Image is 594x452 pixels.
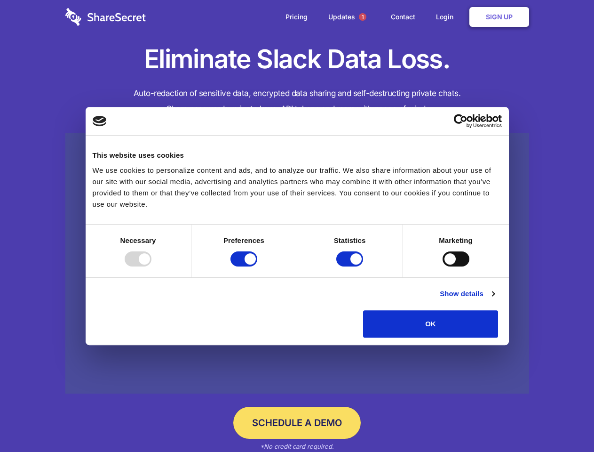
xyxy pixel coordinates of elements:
a: Schedule a Demo [233,407,361,439]
a: Show details [440,288,494,299]
img: logo [93,116,107,126]
strong: Statistics [334,236,366,244]
div: This website uses cookies [93,150,502,161]
strong: Preferences [223,236,264,244]
h1: Eliminate Slack Data Loss. [65,42,529,76]
div: We use cookies to personalize content and ads, and to analyze our traffic. We also share informat... [93,165,502,210]
a: Pricing [276,2,317,32]
h4: Auto-redaction of sensitive data, encrypted data sharing and self-destructing private chats. Shar... [65,86,529,117]
a: Wistia video thumbnail [65,133,529,394]
img: logo-wordmark-white-trans-d4663122ce5f474addd5e946df7df03e33cb6a1c49d2221995e7729f52c070b2.svg [65,8,146,26]
a: Login [427,2,467,32]
span: 1 [359,13,366,21]
strong: Necessary [120,236,156,244]
a: Sign Up [469,7,529,27]
button: OK [363,310,498,338]
strong: Marketing [439,236,473,244]
a: Usercentrics Cookiebot - opens in a new window [420,114,502,128]
em: *No credit card required. [260,443,334,450]
a: Contact [381,2,425,32]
